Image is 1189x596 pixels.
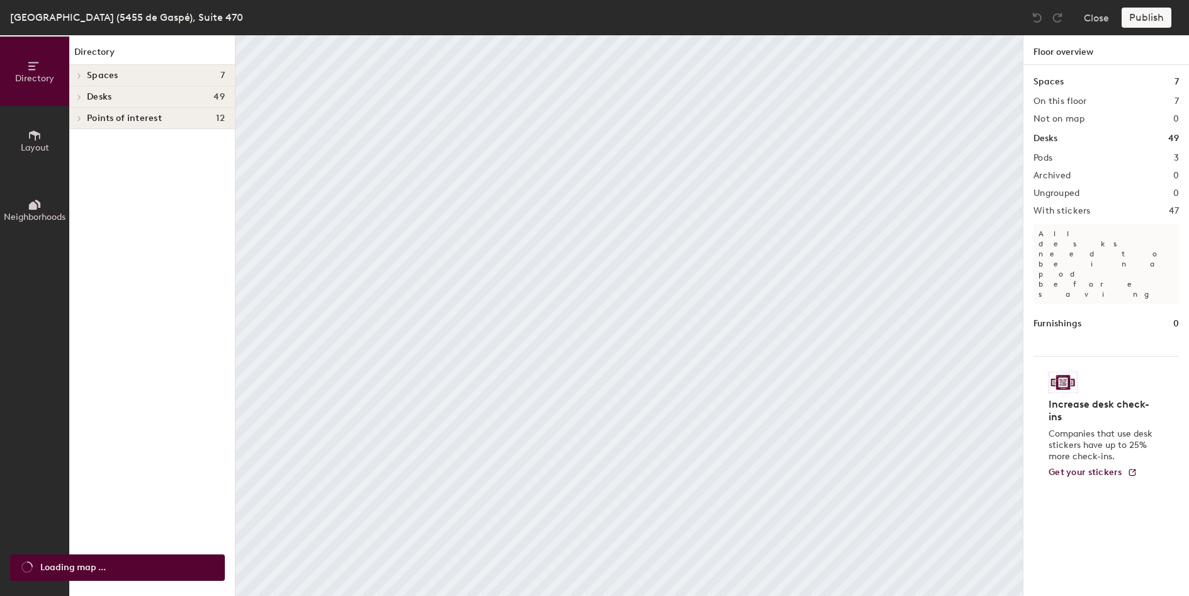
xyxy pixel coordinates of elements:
span: Desks [87,92,111,102]
span: Spaces [87,71,118,81]
span: Loading map ... [40,561,106,575]
div: [GEOGRAPHIC_DATA] (5455 de Gaspé), Suite 470 [10,9,243,25]
h2: Ungrouped [1033,188,1080,198]
span: Directory [15,73,54,84]
h2: 0 [1173,114,1179,124]
h2: With stickers [1033,206,1091,216]
span: Neighborhoods [4,212,65,222]
span: Points of interest [87,113,162,123]
img: Sticker logo [1049,372,1078,393]
h2: Pods [1033,153,1052,163]
h1: 0 [1173,317,1179,331]
p: All desks need to be in a pod before saving [1033,224,1179,304]
h1: Furnishings [1033,317,1081,331]
span: 7 [220,71,225,81]
span: 12 [216,113,225,123]
h1: Spaces [1033,75,1064,89]
span: Get your stickers [1049,467,1122,478]
h4: Increase desk check-ins [1049,398,1156,423]
a: Get your stickers [1049,467,1137,478]
h1: Desks [1033,132,1057,146]
p: Companies that use desk stickers have up to 25% more check-ins. [1049,428,1156,462]
h2: Archived [1033,171,1071,181]
h2: 0 [1173,171,1179,181]
span: Layout [21,142,49,153]
span: 49 [213,92,225,102]
img: Redo [1051,11,1064,24]
h1: 49 [1168,132,1179,146]
h1: Floor overview [1023,35,1189,65]
h2: Not on map [1033,114,1084,124]
h2: 3 [1174,153,1179,163]
button: Close [1084,8,1109,28]
h2: 0 [1173,188,1179,198]
h1: 7 [1175,75,1179,89]
h1: Directory [69,45,235,65]
h2: 7 [1175,96,1179,106]
h2: 47 [1169,206,1179,216]
h2: On this floor [1033,96,1087,106]
img: Undo [1031,11,1044,24]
